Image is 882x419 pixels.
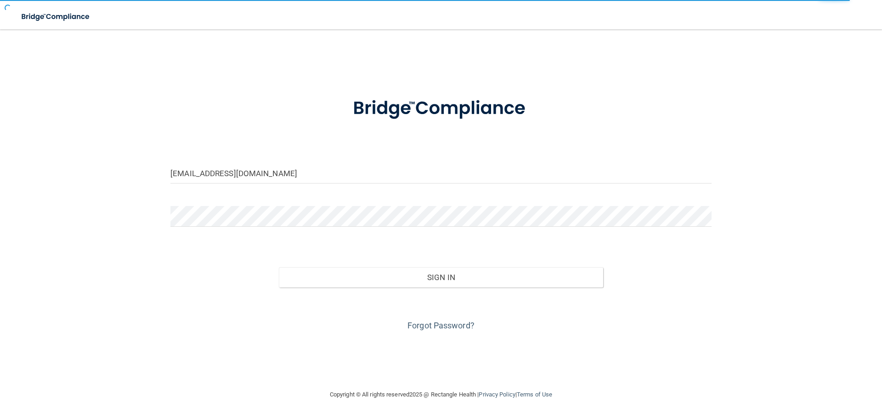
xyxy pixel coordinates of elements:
img: bridge_compliance_login_screen.278c3ca4.svg [14,7,98,26]
button: Sign In [279,267,604,287]
div: Copyright © All rights reserved 2025 @ Rectangle Health | | [273,380,609,409]
img: bridge_compliance_login_screen.278c3ca4.svg [334,85,548,132]
a: Terms of Use [517,391,552,398]
a: Privacy Policy [479,391,515,398]
a: Forgot Password? [407,321,475,330]
input: Email [170,163,712,184]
